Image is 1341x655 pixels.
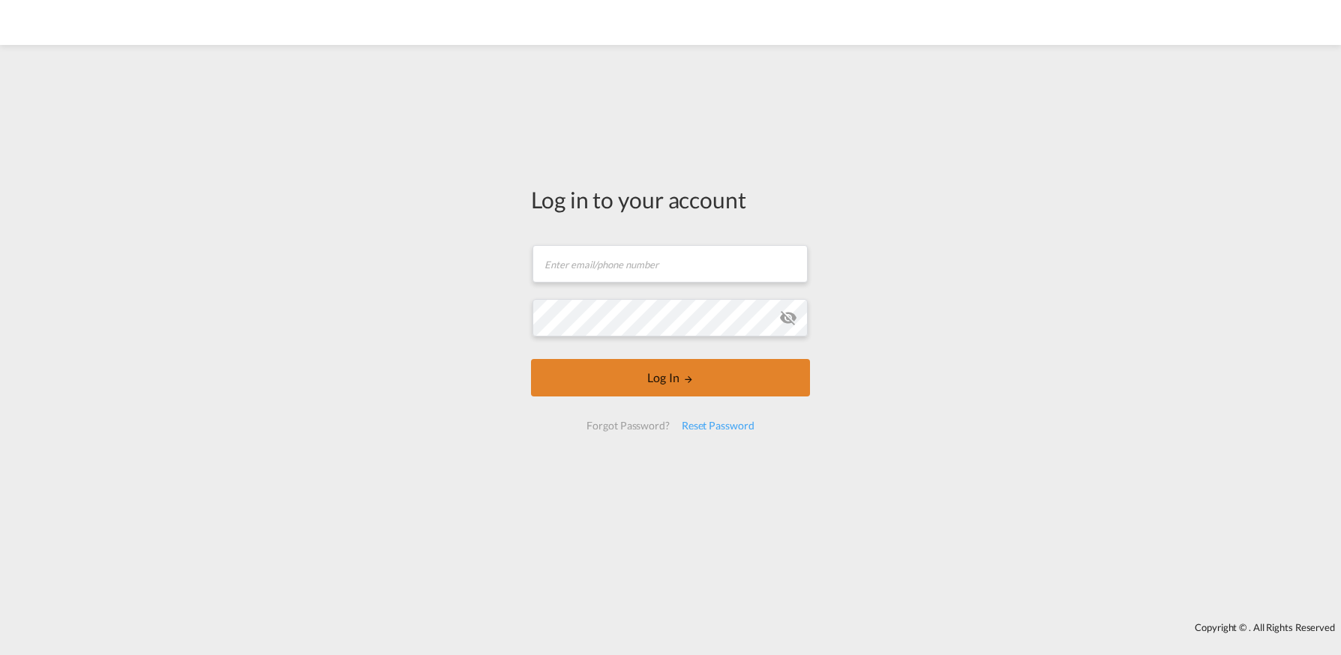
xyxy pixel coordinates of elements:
[531,359,810,396] button: LOGIN
[531,184,810,215] div: Log in to your account
[676,412,760,439] div: Reset Password
[580,412,675,439] div: Forgot Password?
[779,309,797,327] md-icon: icon-eye-off
[532,245,808,283] input: Enter email/phone number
